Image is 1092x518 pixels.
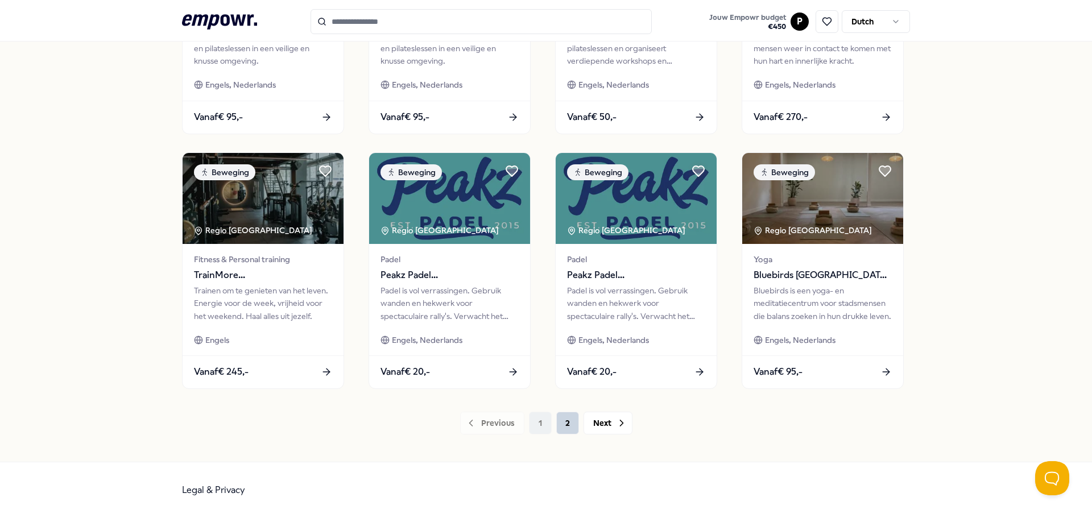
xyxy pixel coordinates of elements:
span: Engels, Nederlands [392,334,462,346]
span: Vanaf € 50,- [567,110,617,125]
div: Beweging [567,164,628,180]
span: Peakz Padel [GEOGRAPHIC_DATA] [567,268,705,283]
a: Jouw Empowr budget€450 [705,10,791,34]
span: Engels, Nederlands [578,78,649,91]
span: Yoga [754,253,892,266]
span: Engels, Nederlands [578,334,649,346]
span: Vanaf € 270,- [754,110,808,125]
span: Padel [567,253,705,266]
span: Vanaf € 95,- [380,110,429,125]
span: Peakz Padel [GEOGRAPHIC_DATA] [380,268,519,283]
span: Vanaf € 20,- [380,364,430,379]
div: Regio [GEOGRAPHIC_DATA] [567,224,687,237]
span: € 450 [709,22,786,31]
span: Engels, Nederlands [765,334,835,346]
span: Vanaf € 245,- [194,364,249,379]
button: 2 [556,412,579,434]
div: Padel is vol verrassingen. Gebruik wanden en hekwerk voor spectaculaire rally's. Verwacht het onv... [380,284,519,322]
div: Bluebirds is een yoga- en meditatiecentrum voor stadsmensen die balans zoeken in hun drukke leven. [754,284,892,322]
span: Engels, Nederlands [765,78,835,91]
div: Fabienne helpt met paardencoaching mensen weer in contact te komen met hun hart en innerlijke kra... [754,30,892,68]
span: Bluebirds [GEOGRAPHIC_DATA]: Yoga & Welzijn [754,268,892,283]
div: Thrive Yoga biedt persoonlijke yoga- en pilateslessen in een veilige en knusse omgeving. [194,30,332,68]
div: Regio [GEOGRAPHIC_DATA] [754,224,874,237]
div: Padel is vol verrassingen. Gebruik wanden en hekwerk voor spectaculaire rally's. Verwacht het onv... [567,284,705,322]
input: Search for products, categories or subcategories [311,9,652,34]
a: package imageBewegingRegio [GEOGRAPHIC_DATA] Fitness & Personal trainingTrainMore [GEOGRAPHIC_DAT... [182,152,344,389]
a: package imageBewegingRegio [GEOGRAPHIC_DATA] PadelPeakz Padel [GEOGRAPHIC_DATA]Padel is vol verra... [369,152,531,389]
a: package imageBewegingRegio [GEOGRAPHIC_DATA] PadelPeakz Padel [GEOGRAPHIC_DATA]Padel is vol verra... [555,152,717,389]
span: Engels [205,334,229,346]
span: Vanaf € 95,- [754,364,803,379]
div: Trainen om te genieten van het leven. Energie voor de week, vrijheid voor het weekend. Haal alles... [194,284,332,322]
span: Vanaf € 20,- [567,364,617,379]
div: Regio [GEOGRAPHIC_DATA] [380,224,500,237]
span: Padel [380,253,519,266]
iframe: Help Scout Beacon - Open [1035,461,1069,495]
img: package image [742,153,903,244]
div: Yogaspot biedt diverse yoga- en pilateslessen en organiseert verdiepende workshops en cursussen. [567,30,705,68]
button: P [791,13,809,31]
span: Engels, Nederlands [392,78,462,91]
span: Vanaf € 95,- [194,110,243,125]
span: Fitness & Personal training [194,253,332,266]
button: Jouw Empowr budget€450 [707,11,788,34]
img: package image [369,153,530,244]
div: Regio [GEOGRAPHIC_DATA] [194,224,314,237]
div: Beweging [380,164,442,180]
button: Next [584,412,632,434]
span: TrainMore [GEOGRAPHIC_DATA]: Open Gym [194,268,332,283]
div: Beweging [754,164,815,180]
div: Beweging [194,164,255,180]
a: package imageBewegingRegio [GEOGRAPHIC_DATA] YogaBluebirds [GEOGRAPHIC_DATA]: Yoga & WelzijnBlueb... [742,152,904,389]
a: Legal & Privacy [182,484,245,495]
span: Engels, Nederlands [205,78,276,91]
img: package image [556,153,717,244]
img: package image [183,153,344,244]
div: Thrive Yoga biedt persoonlijke yoga- en pilateslessen in een veilige en knusse omgeving. [380,30,519,68]
span: Jouw Empowr budget [709,13,786,22]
